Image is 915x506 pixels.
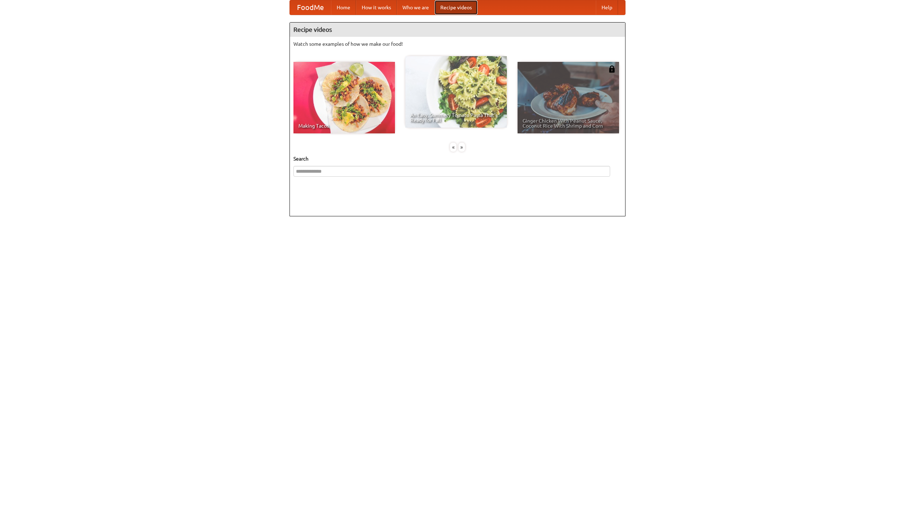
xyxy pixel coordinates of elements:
span: Making Tacos [298,123,390,128]
h4: Recipe videos [290,23,625,37]
img: 483408.png [608,65,615,73]
a: Home [331,0,356,15]
a: Making Tacos [293,62,395,133]
div: » [459,143,465,152]
h5: Search [293,155,622,162]
div: « [450,143,456,152]
a: FoodMe [290,0,331,15]
a: Recipe videos [435,0,478,15]
span: An Easy, Summery Tomato Pasta That's Ready for Fall [410,113,502,123]
a: Who we are [397,0,435,15]
a: Help [596,0,618,15]
p: Watch some examples of how we make our food! [293,40,622,48]
a: How it works [356,0,397,15]
a: An Easy, Summery Tomato Pasta That's Ready for Fall [405,56,507,128]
